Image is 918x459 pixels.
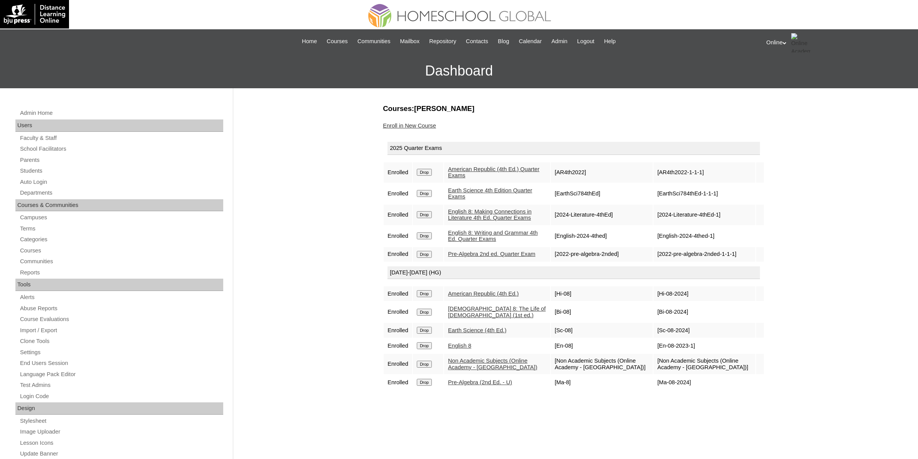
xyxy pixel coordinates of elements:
input: Drop [417,190,432,197]
span: Repository [429,37,456,46]
td: [Hi-08-2024] [654,286,755,301]
span: Blog [498,37,509,46]
td: [Ma-8] [551,375,653,390]
a: Communities [354,37,394,46]
td: Enrolled [384,354,412,374]
td: [Non Academic Subjects (Online Academy - [GEOGRAPHIC_DATA])] [551,354,653,374]
input: Drop [417,232,432,239]
a: Pre-Algebra (2nd Ed. - U) [448,379,512,385]
a: Auto Login [19,177,223,187]
td: Enrolled [384,162,412,183]
a: Clone Tools [19,336,223,346]
td: [2022-pre-algebra-2nded] [551,247,653,262]
td: [Ma-08-2024] [654,375,755,390]
td: [2022-pre-algebra-2nded-1-1-1] [654,247,755,262]
span: Logout [577,37,595,46]
a: Communities [19,257,223,266]
h3: Dashboard [4,54,914,88]
div: Online [766,33,911,52]
td: [Hi-08] [551,286,653,301]
a: End Users Session [19,358,223,368]
span: Admin [551,37,568,46]
a: Contacts [462,37,492,46]
div: Design [15,402,223,415]
a: Categories [19,235,223,244]
td: Enrolled [384,247,412,262]
input: Drop [417,361,432,368]
td: [English-2024-4thed-1] [654,226,755,246]
input: Drop [417,251,432,258]
a: Parents [19,155,223,165]
input: Drop [417,327,432,334]
td: [Sc-08-2024] [654,323,755,338]
td: [AR4th2022] [551,162,653,183]
a: English 8 [448,343,471,349]
a: English 8: Writing and Grammar 4th Ed. Quarter Exams [448,230,538,242]
td: [En-08] [551,338,653,353]
a: Courses [19,246,223,256]
a: American Republic (4th Ed.) Quarter Exams [448,166,539,179]
td: [English-2024-4thed] [551,226,653,246]
td: [Sc-08] [551,323,653,338]
a: Lesson Icons [19,438,223,448]
td: [EarthSci784thEd-1-1-1] [654,183,755,204]
a: Campuses [19,213,223,222]
input: Drop [417,211,432,218]
a: Language Pack Editor [19,370,223,379]
a: Non Academic Subjects (Online Academy - [GEOGRAPHIC_DATA]) [448,358,537,370]
a: Earth Science 4th Edition Quarter Exams [448,187,532,200]
td: [En-08-2023-1] [654,338,755,353]
span: Calendar [519,37,542,46]
a: Courses [323,37,352,46]
a: Alerts [19,293,223,302]
a: Terms [19,224,223,234]
td: [2024-Literature-4thEd] [551,205,653,225]
a: Home [298,37,321,46]
span: Courses [327,37,348,46]
span: Mailbox [400,37,420,46]
img: Online Academy [791,33,810,52]
a: Login Code [19,392,223,401]
h3: Courses:[PERSON_NAME] [383,104,765,114]
a: Admin [547,37,571,46]
a: Blog [494,37,513,46]
a: Faculty & Staff [19,133,223,143]
a: Pre-Algebra 2nd ed. Quarter Exam [448,251,535,257]
a: American Republic (4th Ed.) [448,291,519,297]
a: Reports [19,268,223,277]
input: Drop [417,342,432,349]
a: School Facilitators [19,144,223,154]
input: Drop [417,379,432,386]
input: Drop [417,309,432,316]
span: Contacts [466,37,488,46]
a: Calendar [515,37,546,46]
td: Enrolled [384,286,412,301]
td: Enrolled [384,183,412,204]
a: Update Banner [19,449,223,459]
a: Course Evaluations [19,314,223,324]
td: Enrolled [384,226,412,246]
div: 2025 Quarter Exams [387,142,760,155]
a: Logout [573,37,598,46]
a: Admin Home [19,108,223,118]
a: Test Admins [19,380,223,390]
span: Home [302,37,317,46]
a: Repository [425,37,460,46]
a: Stylesheet [19,416,223,426]
a: [DEMOGRAPHIC_DATA] 8: The Life of [DEMOGRAPHIC_DATA] (1st ed.) [448,306,546,318]
a: Students [19,166,223,176]
div: Courses & Communities [15,199,223,212]
td: [Non Academic Subjects (Online Academy - [GEOGRAPHIC_DATA])] [654,354,755,374]
td: Enrolled [384,302,412,322]
a: English 8: Making Connections in Literature 4th Ed. Quarter Exams [448,208,532,221]
td: Enrolled [384,375,412,390]
div: [DATE]-[DATE] (HG) [387,266,760,279]
td: [2024-Literature-4thEd-1] [654,205,755,225]
td: [EarthSci784thEd] [551,183,653,204]
div: Tools [15,279,223,291]
span: Communities [357,37,391,46]
td: [Bi-08-2024] [654,302,755,322]
td: Enrolled [384,323,412,338]
a: Mailbox [396,37,424,46]
td: [Bi-08] [551,302,653,322]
